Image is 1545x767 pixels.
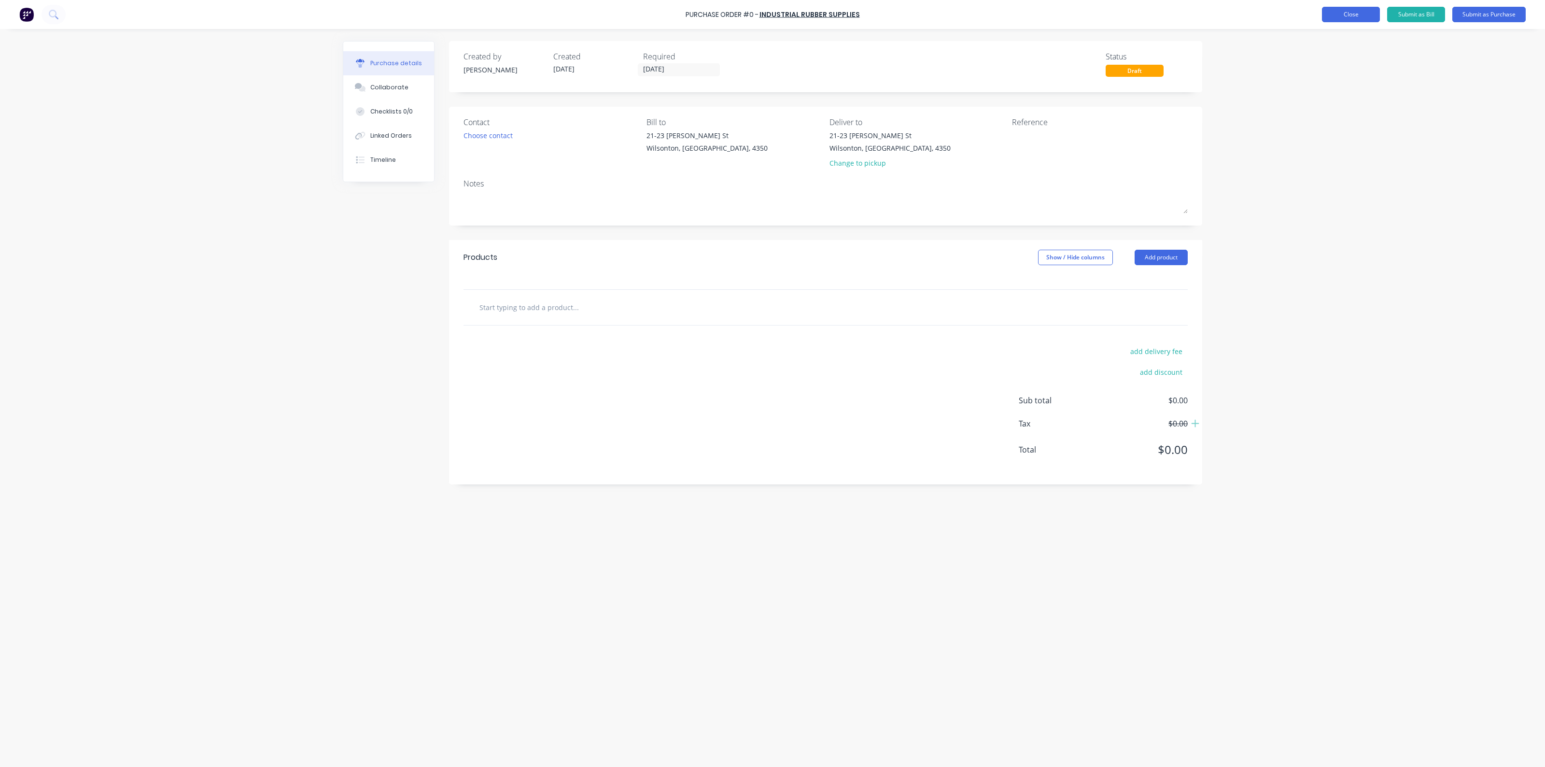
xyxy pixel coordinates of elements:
[1322,7,1380,22] button: Close
[829,143,951,153] div: Wilsonton, [GEOGRAPHIC_DATA], 4350
[463,178,1188,189] div: Notes
[463,252,497,263] div: Products
[1124,345,1188,357] button: add delivery fee
[1452,7,1526,22] button: Submit as Purchase
[463,51,546,62] div: Created by
[1135,250,1188,265] button: Add product
[370,107,413,116] div: Checklists 0/0
[646,116,822,128] div: Bill to
[343,124,434,148] button: Linked Orders
[646,143,768,153] div: Wilsonton, [GEOGRAPHIC_DATA], 4350
[463,116,639,128] div: Contact
[646,130,768,141] div: 21-23 [PERSON_NAME] St
[1091,418,1188,429] span: $0.00
[1038,250,1113,265] button: Show / Hide columns
[686,10,758,20] div: Purchase Order #0 -
[19,7,34,22] img: Factory
[553,51,635,62] div: Created
[643,51,725,62] div: Required
[1091,395,1188,406] span: $0.00
[463,65,546,75] div: [PERSON_NAME]
[829,116,1005,128] div: Deliver to
[343,148,434,172] button: Timeline
[463,130,513,141] div: Choose contact
[343,51,434,75] button: Purchase details
[479,298,672,317] input: Start typing to add a product...
[1019,395,1091,406] span: Sub total
[370,83,408,92] div: Collaborate
[370,131,412,140] div: Linked Orders
[1091,441,1188,458] span: $0.00
[1134,366,1188,378] button: add discount
[1019,418,1091,429] span: Tax
[370,156,396,164] div: Timeline
[1106,65,1164,77] div: Draft
[759,10,860,19] a: INDUSTRIAL RUBBER SUPPLIES
[1387,7,1445,22] button: Submit as Bill
[343,99,434,124] button: Checklists 0/0
[1019,444,1091,455] span: Total
[829,158,951,168] div: Change to pickup
[1106,51,1188,62] div: Status
[829,130,951,141] div: 21-23 [PERSON_NAME] St
[1012,116,1188,128] div: Reference
[370,59,422,68] div: Purchase details
[343,75,434,99] button: Collaborate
